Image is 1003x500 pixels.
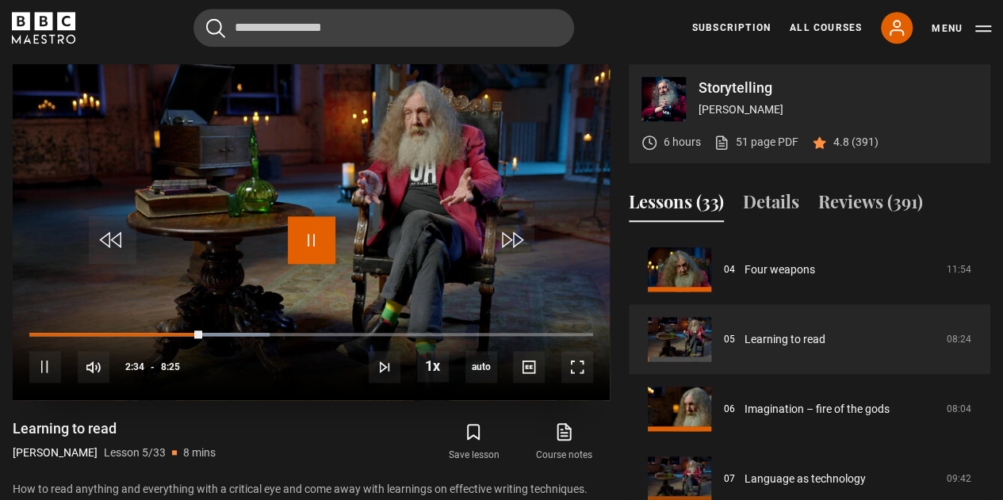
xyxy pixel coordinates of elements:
a: Four weapons [745,261,815,278]
span: 2:34 [125,353,144,381]
a: Course notes [519,419,610,465]
div: Current quality: 720p [465,351,497,383]
button: Lessons (33) [629,189,724,222]
a: Language as technology [745,471,866,487]
h1: Learning to read [13,419,216,438]
button: Toggle navigation [932,21,991,36]
button: Submit the search query [206,18,225,38]
span: 8:25 [161,353,180,381]
button: Next Lesson [369,351,400,383]
button: Mute [78,351,109,383]
a: Subscription [692,21,771,35]
button: Playback Rate [417,350,449,382]
p: Storytelling [699,81,978,95]
video-js: Video Player [13,64,610,400]
span: - [151,361,155,372]
p: How to read anything and everything with a critical eye and come away with learnings on effective... [13,481,610,498]
button: Pause [29,351,61,383]
p: Lesson 5/33 [104,445,166,461]
button: Save lesson [428,419,519,465]
a: 51 page PDF [714,134,798,151]
input: Search [193,9,574,47]
a: Imagination – fire of the gods [745,401,890,418]
p: 4.8 (391) [833,134,879,151]
button: Captions [513,351,545,383]
span: auto [465,351,497,383]
svg: BBC Maestro [12,12,75,44]
a: All Courses [790,21,862,35]
div: Progress Bar [29,333,593,336]
button: Reviews (391) [818,189,923,222]
a: Learning to read [745,331,825,348]
button: Details [743,189,799,222]
button: Fullscreen [561,351,593,383]
p: 6 hours [664,134,701,151]
p: 8 mins [183,445,216,461]
p: [PERSON_NAME] [13,445,98,461]
p: [PERSON_NAME] [699,101,978,118]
